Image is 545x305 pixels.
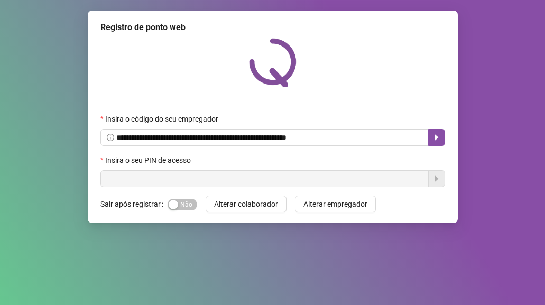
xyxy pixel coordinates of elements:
[100,196,168,212] label: Sair após registrar
[249,38,297,87] img: QRPoint
[214,198,278,210] span: Alterar colaborador
[100,113,225,125] label: Insira o código do seu empregador
[100,21,445,34] div: Registro de ponto web
[303,198,367,210] span: Alterar empregador
[107,134,114,141] span: info-circle
[295,196,376,212] button: Alterar empregador
[206,196,287,212] button: Alterar colaborador
[432,133,441,142] span: caret-right
[100,154,198,166] label: Insira o seu PIN de acesso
